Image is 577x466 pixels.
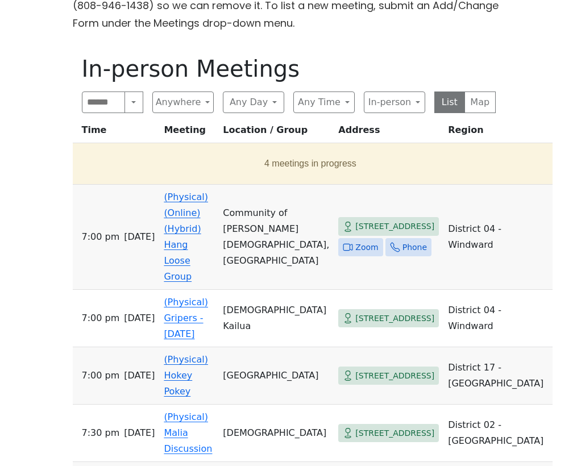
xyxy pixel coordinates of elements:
[402,240,427,255] span: Phone
[82,229,120,245] span: 7:00 PM
[164,354,208,397] a: (Physical) Hokey Pokey
[164,411,212,454] a: (Physical) Malia Discussion
[355,219,434,234] span: [STREET_ADDRESS]
[124,425,155,441] span: [DATE]
[77,148,544,180] button: 4 meetings in progress
[124,310,155,326] span: [DATE]
[124,368,155,384] span: [DATE]
[73,122,160,143] th: Time
[355,369,434,383] span: [STREET_ADDRESS]
[293,91,355,113] button: Any Time
[334,122,443,143] th: Address
[443,122,553,143] th: Region
[464,91,496,113] button: Map
[218,185,334,290] td: Community of [PERSON_NAME][DEMOGRAPHIC_DATA], [GEOGRAPHIC_DATA]
[218,290,334,347] td: [DEMOGRAPHIC_DATA] Kailua
[355,311,434,326] span: [STREET_ADDRESS]
[82,310,120,326] span: 7:00 PM
[443,347,553,405] td: District 17 - [GEOGRAPHIC_DATA]
[124,229,155,245] span: [DATE]
[164,297,208,339] a: (Physical) Gripers - [DATE]
[82,425,120,441] span: 7:30 PM
[218,405,334,462] td: [DEMOGRAPHIC_DATA]
[82,368,120,384] span: 7:00 PM
[218,347,334,405] td: [GEOGRAPHIC_DATA]
[152,91,214,113] button: Anywhere
[443,290,553,347] td: District 04 - Windward
[443,405,553,462] td: District 02 - [GEOGRAPHIC_DATA]
[82,55,496,82] h1: In-person Meetings
[159,122,218,143] th: Meeting
[364,91,425,113] button: In-person
[82,91,126,113] input: Search
[218,122,334,143] th: Location / Group
[355,240,378,255] span: Zoom
[434,91,466,113] button: List
[223,91,284,113] button: Any Day
[124,91,143,113] button: Search
[355,426,434,440] span: [STREET_ADDRESS]
[164,192,208,282] a: (Physical) (Online) (Hybrid) Hang Loose Group
[443,185,553,290] td: District 04 - Windward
